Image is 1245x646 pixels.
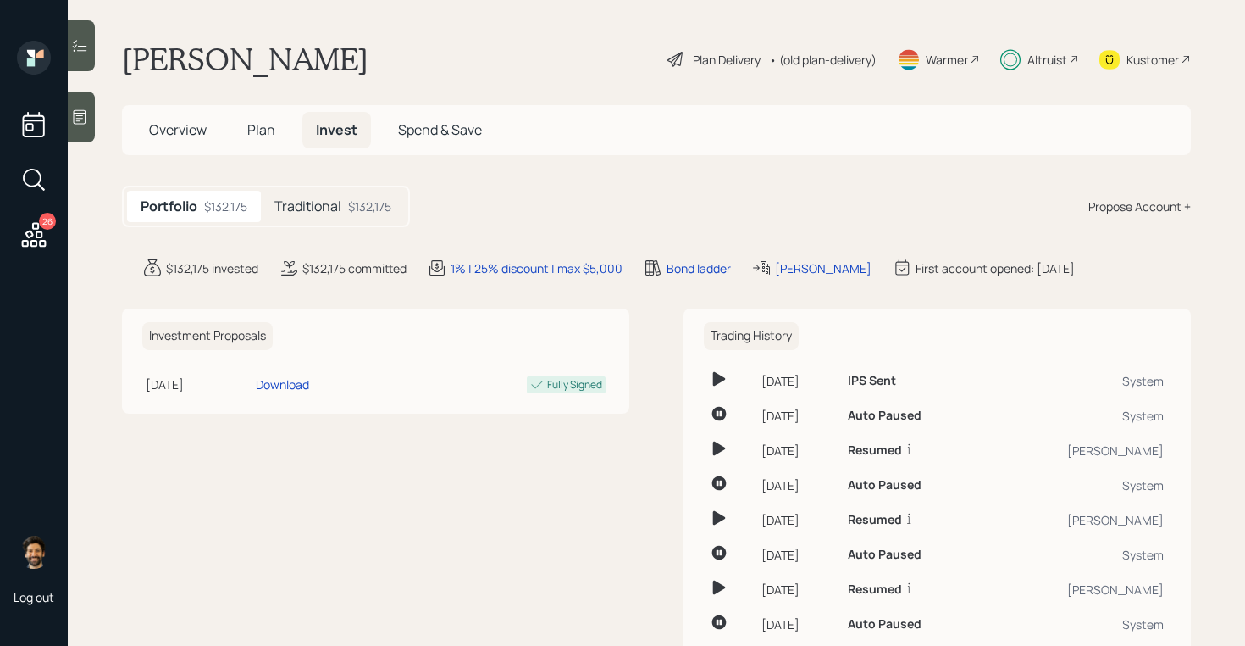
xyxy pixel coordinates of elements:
div: [DATE] [761,581,834,599]
div: $132,175 committed [302,259,407,277]
h6: Investment Proposals [142,322,273,350]
div: First account opened: [DATE] [916,259,1075,277]
h5: Traditional [274,198,341,214]
div: Fully Signed [547,377,602,393]
h5: Portfolio [141,198,197,214]
span: Overview [149,120,207,139]
div: $132,175 [204,198,247,215]
h1: [PERSON_NAME] [122,41,368,78]
h6: Resumed [848,443,902,458]
img: eric-schwartz-headshot.png [17,535,51,569]
span: Plan [247,120,275,139]
h6: Auto Paused [848,617,921,632]
div: [PERSON_NAME] [993,581,1164,599]
div: [PERSON_NAME] [775,259,871,277]
div: [DATE] [761,372,834,390]
div: System [993,476,1164,494]
div: Propose Account + [1088,198,1191,215]
div: Download [256,376,309,393]
h6: IPS Sent [848,374,896,388]
div: [PERSON_NAME] [993,511,1164,529]
div: [DATE] [761,511,834,529]
div: Altruist [1027,51,1067,69]
div: Kustomer [1126,51,1179,69]
div: [DATE] [146,376,249,393]
div: 26 [39,213,56,230]
h6: Trading History [704,322,799,350]
h6: Resumed [848,582,902,597]
div: [DATE] [761,615,834,633]
div: System [993,407,1164,425]
div: 1% | 25% discount | max $5,000 [451,259,622,277]
span: Invest [316,120,357,139]
div: [PERSON_NAME] [993,442,1164,459]
div: System [993,546,1164,564]
div: [DATE] [761,442,834,459]
div: Plan Delivery [693,51,761,69]
h6: Auto Paused [848,548,921,562]
div: Warmer [926,51,968,69]
div: [DATE] [761,407,834,425]
div: Log out [14,589,54,605]
div: Bond ladder [667,259,731,277]
span: Spend & Save [398,120,482,139]
div: [DATE] [761,476,834,494]
h6: Auto Paused [848,478,921,493]
div: $132,175 [348,198,391,215]
div: [DATE] [761,546,834,564]
div: $132,175 invested [166,259,258,277]
h6: Resumed [848,513,902,527]
h6: Auto Paused [848,409,921,423]
div: System [993,615,1164,633]
div: System [993,372,1164,390]
div: • (old plan-delivery) [769,51,877,69]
